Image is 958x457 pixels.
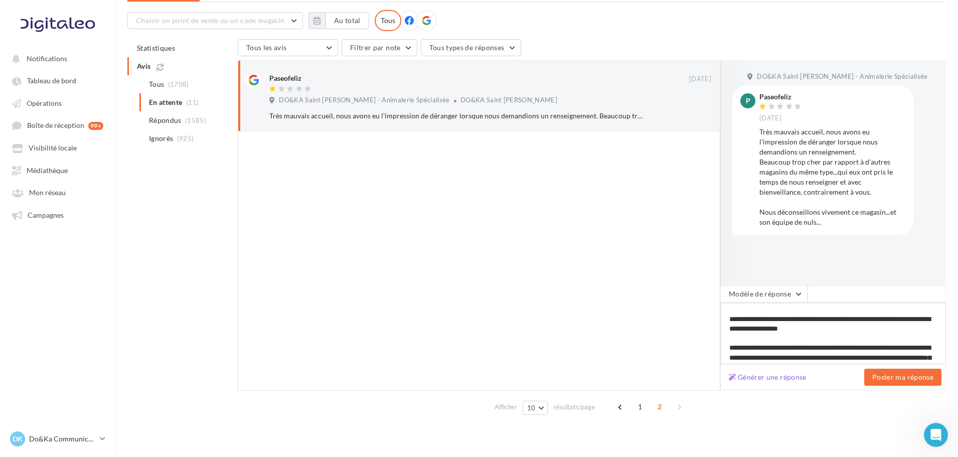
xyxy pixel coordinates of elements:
a: Boîte de réception 99+ [6,116,109,134]
span: Conversations [82,338,138,345]
span: 2 [652,399,668,415]
a: DK Do&Ka Communication [8,429,107,448]
div: Service-Client [36,119,84,130]
span: (925) [177,134,194,142]
button: 10 [523,401,548,415]
button: Tous les avis [238,39,338,56]
div: • Il y a 3j [86,45,116,56]
button: Tâches [120,313,161,353]
div: • Il y a 20 sem [86,231,135,241]
span: DO&KA Saint [PERSON_NAME] - Animalerie Spécialisée [757,72,927,81]
span: (1708) [168,80,189,88]
button: Notifications [6,49,105,67]
span: Afficher [495,402,517,412]
div: Service-Client [36,157,84,167]
span: résultats/page [553,402,595,412]
span: Opérations [27,99,62,107]
img: Profile image for Service-Client [12,109,32,129]
div: Service-Client [36,231,84,241]
span: Répondus [149,115,182,125]
a: Mon réseau [6,183,109,201]
div: Paseofeliz [759,93,804,100]
div: Très mauvais accueil, nous avons eu l'impression de déranger lorsque nous demandions un renseigne... [759,127,906,227]
span: Mon réseau [29,189,66,197]
div: Très mauvais accueil, nous avons eu l'impression de déranger lorsque nous demandions un renseigne... [269,111,646,121]
button: Générer une réponse [725,371,811,383]
div: • Il y a 13 sem [86,157,135,167]
div: Tous [375,10,401,31]
img: Profile image for Service-Client [12,184,32,204]
div: • Il y a 10 sem [86,82,135,93]
span: Boîte de réception [27,121,84,130]
button: Modèle de réponse [720,285,808,302]
span: Choisir un point de vente ou un code magasin [136,16,284,25]
span: DO&KA Saint [PERSON_NAME] - Animalerie Spécialisée [279,96,449,105]
div: Service-Client [36,45,84,56]
img: Profile image for Service-Client [12,295,32,315]
span: Médiathèque [27,166,68,175]
div: 99+ [88,122,103,130]
span: Notifications [27,54,67,63]
a: Tableau de bord [6,71,109,89]
button: Choisir un point de vente ou un code magasin [127,12,303,29]
a: Campagnes [6,206,109,224]
span: 10 [527,404,536,412]
img: Profile image for Service-Client [12,72,32,92]
button: Au total [308,12,369,29]
span: On se voit le [DATE] ? Au programme : Conférences et ateliers pour échanger et s'inspirer entre p... [36,295,689,303]
span: Visibilité locale [29,144,77,153]
span: Tâches [128,338,152,345]
iframe: Intercom live chat [924,423,948,447]
h1: Conversations [63,5,140,22]
button: Actualités [40,313,80,353]
div: Service-Client [36,268,84,278]
div: • Il y a 21 sem [86,268,135,278]
span: Tableau de bord [27,77,76,85]
a: Visibilité locale [6,138,109,157]
span: Statistiques [137,44,175,52]
span: Aide [173,338,189,345]
div: Service-Client [36,194,84,204]
div: • Il y a 14 sem [86,194,135,204]
button: Au total [326,12,369,29]
div: Paseofeliz [269,73,301,83]
span: (1585) [185,116,206,124]
span: Tous [149,79,164,89]
div: Service-Client [36,305,84,316]
button: Filtrer par note [342,39,417,56]
span: DK [13,434,23,444]
span: Campagnes [28,211,64,219]
span: Tous types de réponses [429,43,505,52]
div: Service-Client [36,82,84,93]
button: Conversations [80,313,120,353]
span: [DATE] [759,114,781,123]
span: Ignorés [149,133,173,143]
div: • Il y a 24 sem [86,305,135,316]
button: Poser une question [46,282,155,302]
img: Profile image for Service-Client [12,146,32,167]
span: DO&KA Saint Jean de Luz [460,96,557,104]
img: Profile image for Service-Client [12,221,32,241]
a: Médiathèque [6,161,109,179]
a: Opérations [6,94,109,112]
button: Tous types de réponses [421,39,521,56]
div: Fermer [176,4,194,22]
span: Tous les avis [246,43,287,52]
span: P [746,96,750,106]
span: 1 [632,399,648,415]
span: Actualités [43,338,77,345]
img: Profile image for Service-Client [12,258,32,278]
span: [DATE] [689,75,711,84]
button: Aide [161,313,201,353]
img: Profile image for Service-Client [12,35,32,55]
div: • Il y a 10 sem [86,119,135,130]
span: Accueil [8,338,33,345]
p: Do&Ka Communication [29,434,96,444]
button: Poster ma réponse [864,369,941,386]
